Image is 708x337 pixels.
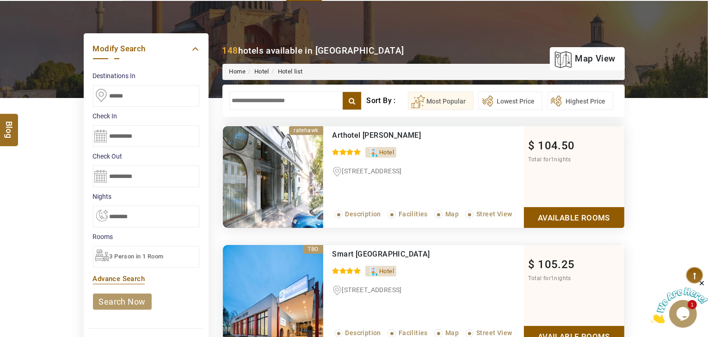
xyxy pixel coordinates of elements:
[93,232,199,241] label: Rooms
[651,279,708,323] iframe: chat widget
[408,92,474,110] button: Most Popular
[332,131,421,140] a: Arthotel [PERSON_NAME]
[379,268,394,275] span: Hotel
[538,258,574,271] span: 105.25
[476,210,512,218] span: Street View
[399,329,428,337] span: Facilities
[366,92,407,110] div: Sort By :
[229,68,246,75] a: Home
[547,92,613,110] button: Highest Price
[332,250,486,259] div: Smart Hotel Voesendorf
[529,258,535,271] span: $
[93,192,199,201] label: nights
[93,43,199,55] a: Modify Search
[478,92,542,110] button: Lowest Price
[445,329,459,337] span: Map
[93,152,199,161] label: Check Out
[445,210,459,218] span: Map
[529,275,571,282] span: Total for nights
[222,45,238,56] b: 148
[3,121,15,129] span: Blog
[529,156,571,163] span: Total for nights
[93,111,199,121] label: Check In
[223,126,323,228] img: JQ8lKyFm_71978f270694c14541f78503ede68acb.jpg
[476,329,512,337] span: Street View
[93,71,199,80] label: Destinations In
[332,250,430,258] a: Smart [GEOGRAPHIC_DATA]
[289,126,323,135] div: ratehawk
[399,210,428,218] span: Facilities
[254,68,269,75] a: Hotel
[332,131,486,140] div: Arthotel Ana Gala
[551,156,554,163] span: 1
[554,49,615,69] a: map view
[551,275,554,282] span: 1
[379,149,394,156] span: Hotel
[93,275,145,283] a: Advance Search
[529,139,535,152] span: $
[524,207,624,228] a: Show Rooms
[93,294,152,310] a: search now
[222,44,404,57] div: hotels available in [GEOGRAPHIC_DATA]
[345,210,381,218] span: Description
[342,286,402,294] span: [STREET_ADDRESS]
[538,139,574,152] span: 104.50
[342,167,402,175] span: [STREET_ADDRESS]
[345,329,381,337] span: Description
[269,67,303,76] li: Hotel list
[110,253,164,260] span: 3 Person in 1 Room
[303,245,323,254] div: TBO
